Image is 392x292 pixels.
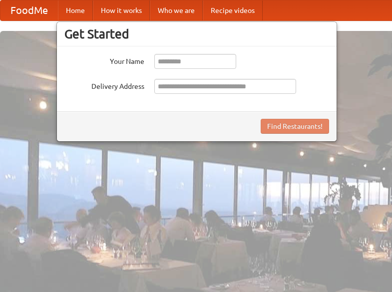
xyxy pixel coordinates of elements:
[58,0,93,20] a: Home
[93,0,150,20] a: How it works
[261,119,329,134] button: Find Restaurants!
[64,54,144,66] label: Your Name
[64,79,144,91] label: Delivery Address
[203,0,263,20] a: Recipe videos
[150,0,203,20] a: Who we are
[0,0,58,20] a: FoodMe
[64,26,329,41] h3: Get Started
